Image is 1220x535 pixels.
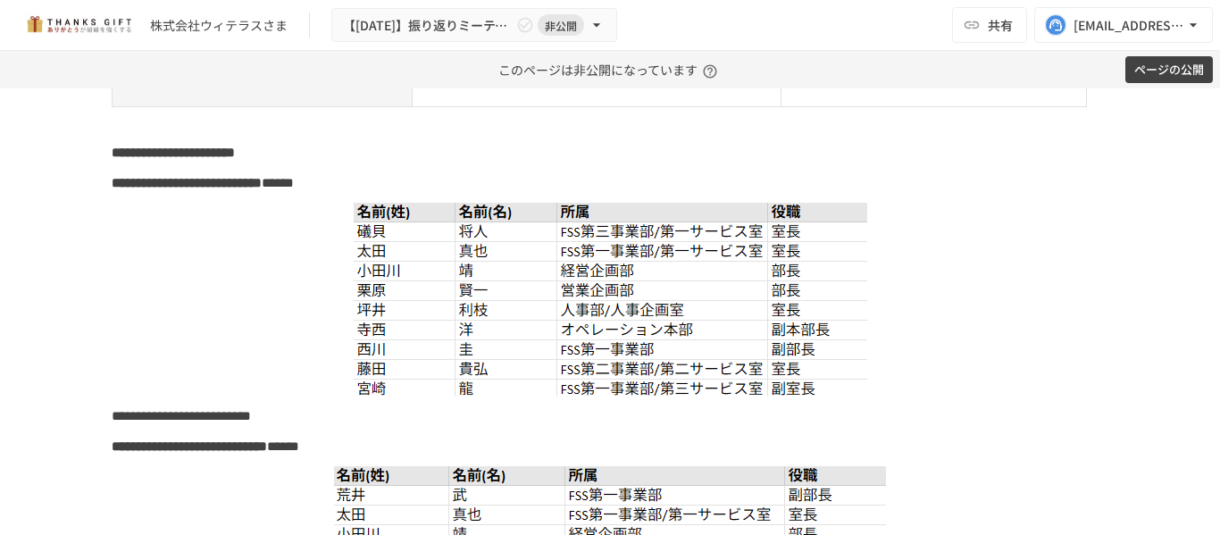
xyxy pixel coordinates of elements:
p: このページは非公開になっています [498,51,723,88]
button: ページの公開 [1125,56,1213,84]
div: 株式会社ウィテラスさま [150,16,288,35]
div: [EMAIL_ADDRESS][DOMAIN_NAME] [1074,14,1184,37]
button: [EMAIL_ADDRESS][DOMAIN_NAME] [1034,7,1213,43]
span: 共有 [988,15,1013,35]
img: TdHKEvS1iJabn3gIKtgppOQYqvmtS1H9F5S2A0RFkqw [354,203,867,397]
img: mMP1OxWUAhQbsRWCurg7vIHe5HqDpP7qZo7fRoNLXQh [21,11,136,39]
span: 【[DATE]】振り返りミーティング [343,14,513,37]
button: 【[DATE]】振り返りミーティング非公開 [331,8,617,43]
span: 非公開 [538,16,584,35]
button: 共有 [952,7,1027,43]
